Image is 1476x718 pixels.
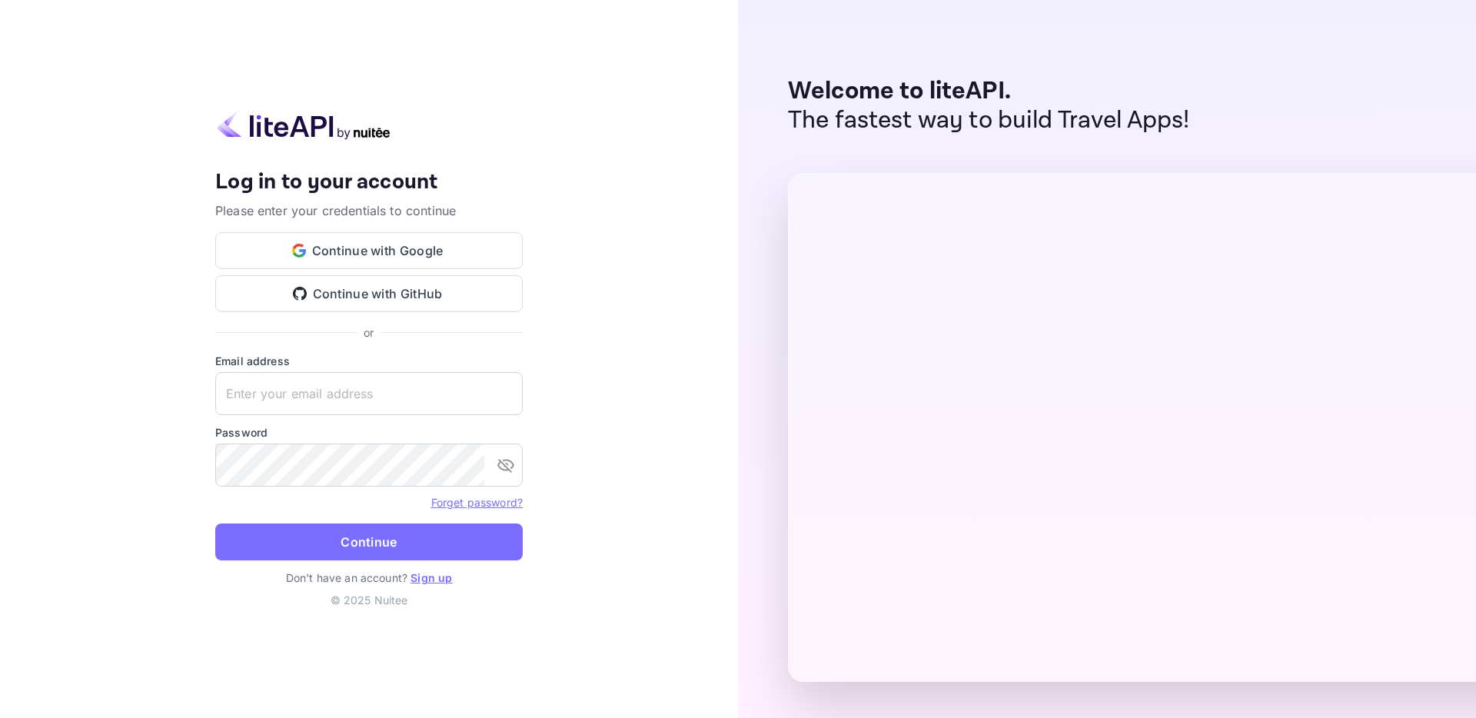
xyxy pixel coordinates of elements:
p: Welcome to liteAPI. [788,77,1190,106]
a: Forget password? [431,496,523,509]
img: liteapi [215,110,392,140]
a: Sign up [411,571,452,584]
button: Continue [215,524,523,560]
h4: Log in to your account [215,169,523,196]
input: Enter your email address [215,372,523,415]
button: Continue with Google [215,232,523,269]
p: or [364,324,374,341]
p: © 2025 Nuitee [215,592,523,608]
label: Password [215,424,523,440]
a: Forget password? [431,494,523,510]
button: toggle password visibility [490,450,521,480]
p: Please enter your credentials to continue [215,201,523,220]
label: Email address [215,353,523,369]
p: Don't have an account? [215,570,523,586]
button: Continue with GitHub [215,275,523,312]
p: The fastest way to build Travel Apps! [788,106,1190,135]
